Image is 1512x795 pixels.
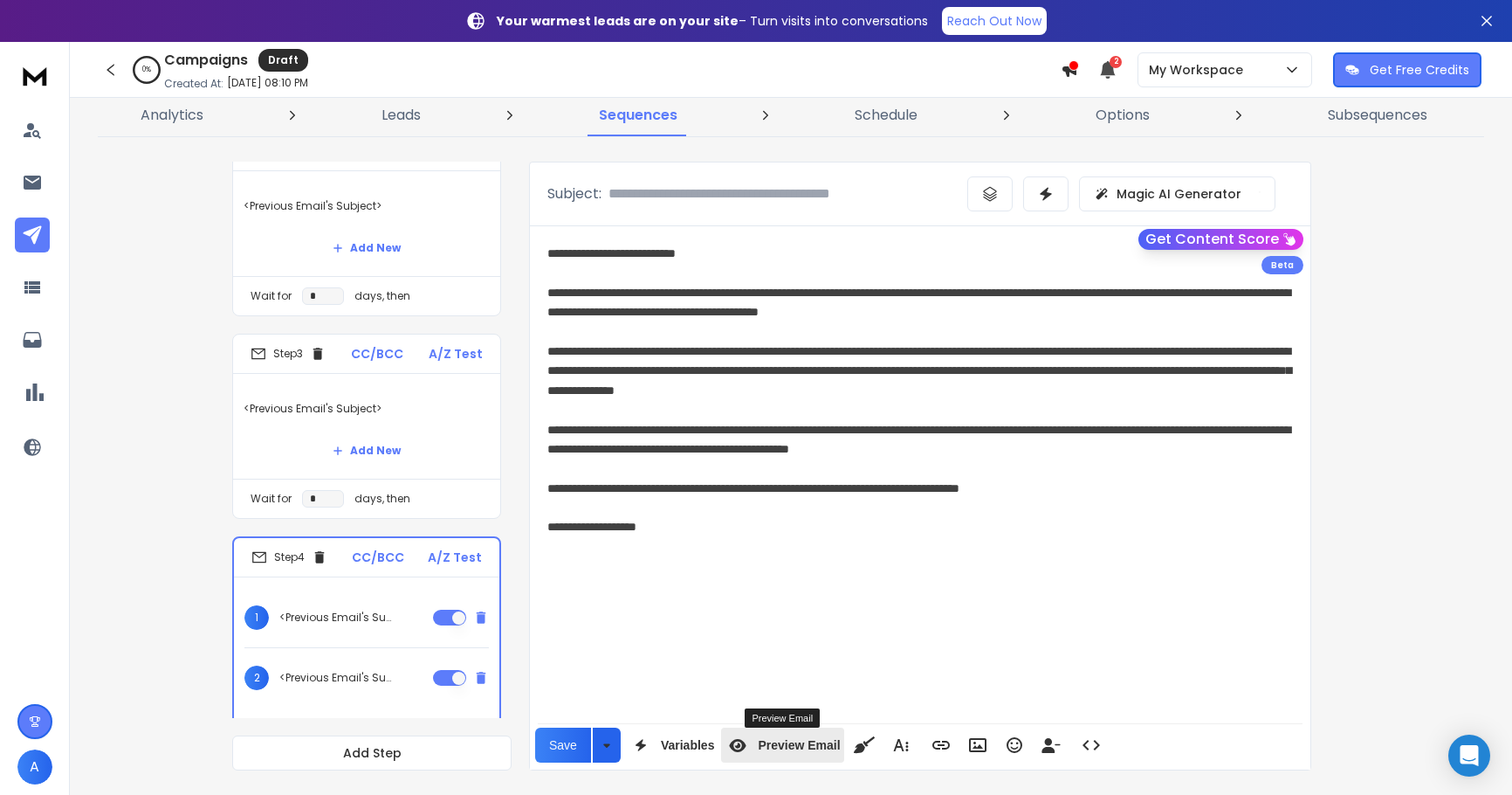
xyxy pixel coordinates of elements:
div: Step 4 [251,550,327,565]
p: <Previous Email's Subject> [279,611,391,625]
p: Wait for [251,289,292,303]
span: 1 [244,605,269,630]
li: Step2CC/BCCA/Z Test<Previous Email's Subject>Add NewWait fordays, then [232,131,501,316]
li: Step4CC/BCCA/Z Test1<Previous Email's Subject>2<Previous Email's Subject>Add NewWait fordays, then [232,536,501,794]
button: Insert Unsubscribe Link [1034,728,1068,763]
img: logo [17,59,52,92]
p: days, then [354,492,410,506]
p: – Turn visits into conversations [497,12,928,30]
h1: Campaigns [164,50,248,71]
div: Step 3 [251,346,326,362]
span: Preview Email [754,738,843,753]
a: Sequences [588,94,688,136]
button: Get Free Credits [1333,52,1481,87]
p: A/Z Test [429,345,483,363]
button: Insert Link (⌘K) [924,728,958,763]
div: Beta [1261,256,1303,274]
p: Analytics [141,105,203,126]
button: Clean HTML [848,728,881,763]
a: Analytics [130,94,214,136]
p: A/Z Test [428,549,482,566]
button: Add New [319,708,415,743]
p: days, then [354,289,410,303]
a: Reach Out Now [942,7,1047,35]
span: 2 [1110,56,1122,68]
button: Variables [624,728,718,763]
a: Leads [371,94,431,136]
li: Step3CC/BCCA/Z Test<Previous Email's Subject>Add NewWait fordays, then [232,334,501,519]
button: Add New [319,433,415,468]
strong: Your warmest leads are on your site [497,12,739,30]
div: Open Intercom Messenger [1448,735,1490,777]
p: <Previous Email's Subject> [244,384,490,433]
p: Created At: [164,77,223,91]
div: Draft [258,49,308,72]
span: 2 [244,666,269,690]
p: Get Free Credits [1370,61,1469,79]
button: Preview Email [721,728,843,763]
p: Subsequences [1328,105,1427,126]
button: A [17,750,52,785]
p: <Previous Email's Subject> [244,182,490,231]
p: Options [1096,105,1150,126]
button: Emoticons [998,728,1031,763]
p: CC/BCC [352,549,404,566]
p: <Previous Email's Subject> [279,671,391,685]
span: Variables [657,738,718,753]
button: Magic AI Generator [1079,176,1275,211]
p: Sequences [599,105,677,126]
p: Leads [381,105,421,126]
button: Get Content Score [1138,229,1303,250]
button: Code View [1075,728,1108,763]
p: Subject: [547,183,601,204]
button: Save [535,728,591,763]
button: More Text [884,728,918,763]
p: 0 % [142,65,151,75]
p: Magic AI Generator [1117,185,1241,203]
a: Schedule [844,94,928,136]
a: Subsequences [1317,94,1438,136]
div: Preview Email [745,709,820,728]
p: My Workspace [1149,61,1250,79]
p: Reach Out Now [947,12,1041,30]
button: Insert Image (⌘P) [961,728,994,763]
button: Add Step [232,736,512,771]
a: Options [1085,94,1160,136]
button: Add New [319,231,415,266]
p: Schedule [855,105,918,126]
p: CC/BCC [351,345,403,363]
p: [DATE] 08:10 PM [227,76,308,90]
p: Wait for [251,492,292,506]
